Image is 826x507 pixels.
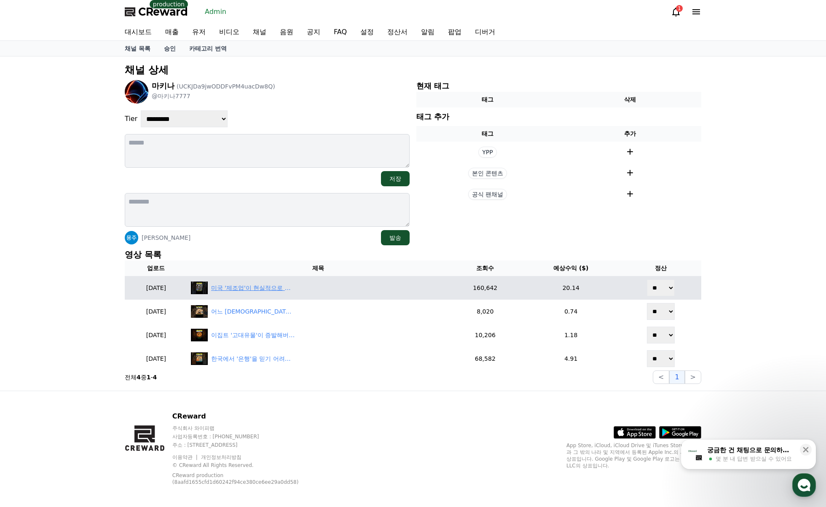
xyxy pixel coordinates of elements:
img: 마키나 [125,80,148,104]
a: 알림 [414,24,441,40]
th: 추가 [559,126,701,142]
a: 설정 [109,267,162,288]
th: 정산 [620,260,701,276]
span: CReward [138,5,188,19]
p: 사업자등록번호 : [PHONE_NUMBER] [172,433,320,440]
td: 0.74 [522,300,620,323]
span: (UCKJDa9jwODDFvPM4uacDw8Q) [177,83,275,90]
a: 채널 목록 [118,41,157,56]
a: 대시보드 [118,24,158,40]
td: [DATE] [125,276,188,300]
div: 1 [676,5,683,12]
a: CReward [125,5,188,19]
a: 공지 [300,24,327,40]
td: [DATE] [125,323,188,347]
p: Tier [125,114,137,124]
td: 4.91 [522,347,620,370]
span: 공식 팬채널 [468,189,507,200]
p: 현재 태그 [416,80,701,92]
td: 68,582 [449,347,522,370]
img: 어느 중국인 부부의 레전드 '기싸움' 사건...어이없네 ㅋㅋㅋ [191,305,208,318]
p: 영상 목록 [125,249,701,260]
div: 한국에서 '은행'을 믿기 어려워지는 이유...ㄷㄷ [211,354,295,363]
td: [DATE] [125,347,188,370]
a: 설정 [354,24,381,40]
th: 제목 [188,260,449,276]
a: 1 [671,7,681,17]
a: 매출 [158,24,185,40]
strong: 4 [137,374,141,381]
strong: 4 [153,374,157,381]
a: 홈 [3,267,56,288]
p: @마키나7777 [152,92,275,100]
img: 이집트 '고대유물'이 증발해버린 이유...ㄷㄷ [191,329,208,341]
button: 저장 [381,171,410,186]
a: 정산서 [381,24,414,40]
th: 업로드 [125,260,188,276]
a: 이집트 '고대유물'이 증발해버린 이유...ㄷㄷ 이집트 '고대유물'이 증발해버린 이유...ㄷㄷ [191,329,445,341]
th: 예상수익 ($) [522,260,620,276]
span: 마키나 [152,81,174,90]
button: < [653,370,669,384]
img: 미국 '제조업'이 현실적으로 힘든 이유...ㄷㄷ [191,282,208,294]
a: 한국에서 '은행'을 믿기 어려워지는 이유...ㄷㄷ 한국에서 '은행'을 믿기 어려워지는 이유...ㄷㄷ [191,352,445,365]
p: 전체 중 - [125,373,157,381]
a: 유저 [185,24,212,40]
td: 8,020 [449,300,522,323]
a: 팝업 [441,24,468,40]
p: 주소 : [STREET_ADDRESS] [172,442,320,448]
p: CReward production (8aafd1655cfd1d60242f94ce380ce6ee29a0dd58) [172,472,307,486]
th: 삭제 [559,92,701,107]
a: 대화 [56,267,109,288]
p: [PERSON_NAME] [142,233,190,242]
p: App Store, iCloud, iCloud Drive 및 iTunes Store는 미국과 그 밖의 나라 및 지역에서 등록된 Apple Inc.의 서비스 상표입니다. Goo... [566,442,701,469]
th: 태그 [416,126,559,142]
a: 개인정보처리방침 [201,454,241,460]
td: [DATE] [125,300,188,323]
a: 비디오 [212,24,246,40]
span: 홈 [27,280,32,287]
td: 20.14 [522,276,620,300]
strong: 1 [147,374,151,381]
button: 1 [669,370,684,384]
td: 10,206 [449,323,522,347]
td: 1.18 [522,323,620,347]
a: 카테고리 번역 [182,41,233,56]
a: Admin [201,5,230,19]
a: 음원 [273,24,300,40]
img: 한국에서 '은행'을 믿기 어려워지는 이유...ㄷㄷ [191,352,208,365]
a: 미국 '제조업'이 현실적으로 힘든 이유...ㄷㄷ 미국 '제조업'이 현실적으로 힘든 이유...ㄷㄷ [191,282,445,294]
img: 김용주 [125,231,138,244]
button: > [685,370,701,384]
button: 발송 [381,230,410,245]
a: 어느 중국인 부부의 레전드 '기싸움' 사건...어이없네 ㅋㅋㅋ 어느 [DEMOGRAPHIC_DATA] 부부의 레전드 '기싸움' 사건...어이없네 ㅋㅋㅋ [191,305,445,318]
a: FAQ [327,24,354,40]
a: 채널 [246,24,273,40]
p: 주식회사 와이피랩 [172,425,320,432]
a: 이용약관 [172,454,199,460]
a: 승인 [157,41,182,56]
span: 설정 [130,280,140,287]
p: 채널 상세 [125,63,701,77]
div: 미국 '제조업'이 현실적으로 힘든 이유...ㄷㄷ [211,284,295,292]
span: 본인 콘텐츠 [468,168,507,179]
td: 160,642 [449,276,522,300]
div: 어느 중국인 부부의 레전드 '기싸움' 사건...어이없네 ㅋㅋㅋ [211,307,295,316]
p: 태그 추가 [416,111,449,123]
span: 대화 [77,280,87,287]
th: 조회수 [449,260,522,276]
p: CReward [172,411,320,421]
a: 디버거 [468,24,502,40]
div: 이집트 '고대유물'이 증발해버린 이유...ㄷㄷ [211,331,295,340]
span: YPP [478,147,496,158]
p: © CReward All Rights Reserved. [172,462,320,469]
th: 태그 [416,92,559,107]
